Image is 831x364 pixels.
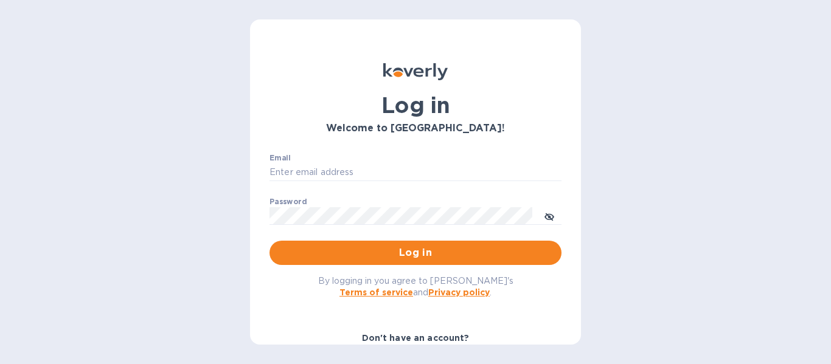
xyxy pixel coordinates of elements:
[269,154,291,162] label: Email
[269,163,562,182] input: Enter email address
[269,92,562,118] h1: Log in
[428,287,490,297] a: Privacy policy
[269,241,562,265] button: Log in
[362,333,470,343] b: Don't have an account?
[279,246,552,260] span: Log in
[318,276,513,297] span: By logging in you agree to [PERSON_NAME]'s and .
[537,204,562,228] button: toggle password visibility
[269,123,562,134] h3: Welcome to [GEOGRAPHIC_DATA]!
[339,287,413,297] a: Terms of service
[383,63,448,80] img: Koverly
[269,198,307,205] label: Password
